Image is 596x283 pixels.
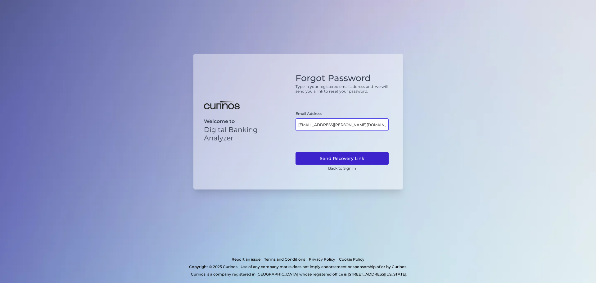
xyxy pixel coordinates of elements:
[296,152,389,165] button: Send Recovery Link
[296,84,389,94] p: Type in your registered email address and we will send you a link to reset your password.
[309,256,335,263] a: Privacy Policy
[204,101,240,109] img: Digital Banking Analyzer
[204,118,271,124] p: Welcome to
[296,111,322,116] label: Email Address
[32,271,566,278] p: Curinos is a company registered in [GEOGRAPHIC_DATA] whose registered office is [STREET_ADDRESS][...
[30,263,566,271] p: Copyright © 2025 Curinos | Use of any company marks does not imply endorsement or sponsorship of ...
[328,166,356,171] a: Back to Sign In
[296,73,389,84] h1: Forgot Password
[204,126,271,142] p: Digital Banking Analyzer
[264,256,305,263] a: Terms and Conditions
[296,118,389,131] input: Email
[339,256,364,263] a: Cookie Policy
[232,256,260,263] a: Report an issue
